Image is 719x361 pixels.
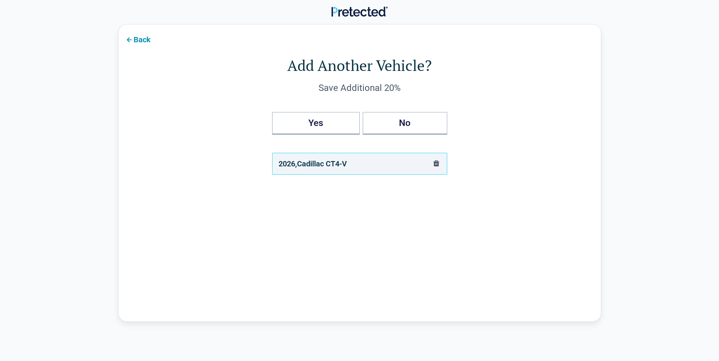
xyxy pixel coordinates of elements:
[432,159,441,169] button: delete
[149,82,571,94] div: Save Additional 20%
[272,112,360,135] button: Yes
[363,112,447,135] button: No
[272,112,447,135] div: Add Another Vehicles?
[149,55,571,76] h1: Add Another Vehicle?
[279,158,347,170] div: 2026 , Cadillac CT4-V
[119,31,157,48] button: Back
